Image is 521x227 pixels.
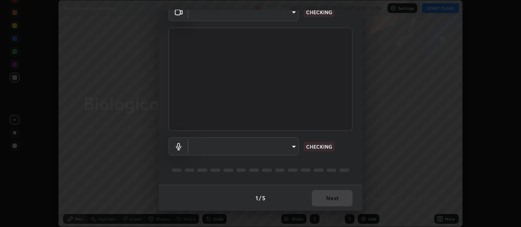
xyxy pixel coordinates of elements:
h4: 1 [256,194,258,202]
p: CHECKING [306,143,332,150]
h4: 5 [262,194,265,202]
div: ​ [188,137,299,156]
h4: / [259,194,261,202]
p: CHECKING [306,9,332,16]
div: ​ [188,3,299,21]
